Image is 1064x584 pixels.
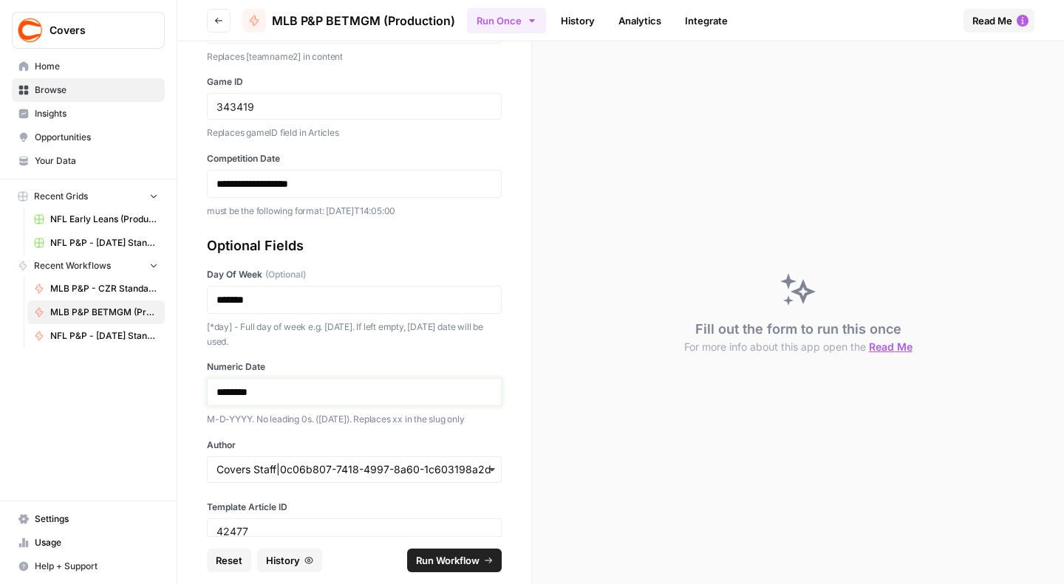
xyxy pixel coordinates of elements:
[50,213,158,226] span: NFL Early Leans (Production) Grid
[12,12,165,49] button: Workspace: Covers
[676,9,737,32] a: Integrate
[12,78,165,102] a: Browse
[12,185,165,207] button: Recent Grids
[207,320,502,348] p: [*day] - Full day of week e.g. [DATE]. If left empty, [DATE] date will be used.
[207,152,502,165] label: Competition Date
[35,83,158,97] span: Browse
[272,12,455,30] span: MLB P&P BETMGM (Production)
[257,549,322,572] button: History
[50,23,139,38] span: Covers
[27,324,165,348] a: NFL P&P - [DATE] Standard (Production)
[35,107,158,120] span: Insights
[964,9,1034,32] button: Read Me
[34,259,111,272] span: Recent Workflows
[35,560,158,573] span: Help + Support
[34,190,88,203] span: Recent Grids
[27,207,165,231] a: NFL Early Leans (Production) Grid
[27,277,165,300] a: MLB P&P - CZR Standard (Production)
[12,507,165,531] a: Settings
[12,531,165,554] a: Usage
[207,412,502,427] p: M-D-YYYY. No leading 0s. ([DATE]). Replaces xx in the slug only
[242,9,455,32] a: MLB P&P BETMGM (Production)
[12,554,165,578] button: Help + Support
[610,9,670,32] a: Analytics
[12,255,165,277] button: Recent Workflows
[12,126,165,149] a: Opportunities
[35,536,158,549] span: Usage
[684,340,913,354] button: For more info about this app open the Read Me
[467,8,546,33] button: Run Once
[50,306,158,319] span: MLB P&P BETMGM (Production)
[17,17,44,44] img: Covers Logo
[50,236,158,250] span: NFL P&P - [DATE] Standard (Production) Grid
[207,268,502,281] label: Day Of Week
[50,282,158,295] span: MLB P&P - CZR Standard (Production)
[416,553,480,568] span: Run Workflow
[265,268,306,281] span: (Optional)
[35,60,158,73] span: Home
[35,512,158,526] span: Settings
[552,9,604,32] a: History
[50,329,158,343] span: NFL P&P - [DATE] Standard (Production)
[207,439,502,452] label: Author
[12,55,165,78] a: Home
[12,102,165,126] a: Insights
[207,501,502,514] label: Template Article ID
[207,204,502,219] p: must be the following format: [DATE]T14:05:00
[216,553,242,568] span: Reset
[207,49,502,64] p: Replaces [teamname2] in content
[407,549,502,572] button: Run Workflow
[207,236,502,256] div: Optional Fields
[12,149,165,173] a: Your Data
[35,131,158,144] span: Opportunities
[207,126,502,140] p: Replaces gameID field in Articles
[684,319,913,354] div: Fill out the form to run this once
[869,340,913,353] span: Read Me
[266,553,300,568] span: History
[216,525,492,538] input: 42477
[207,549,251,572] button: Reset
[27,300,165,324] a: MLB P&P BETMGM (Production)
[972,13,1012,28] span: Read Me
[35,154,158,168] span: Your Data
[207,75,502,89] label: Game ID
[216,462,492,477] input: Covers Staff|0c06b807-7418-4997-8a60-1c603198a2db
[207,360,502,374] label: Numeric Date
[27,231,165,255] a: NFL P&P - [DATE] Standard (Production) Grid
